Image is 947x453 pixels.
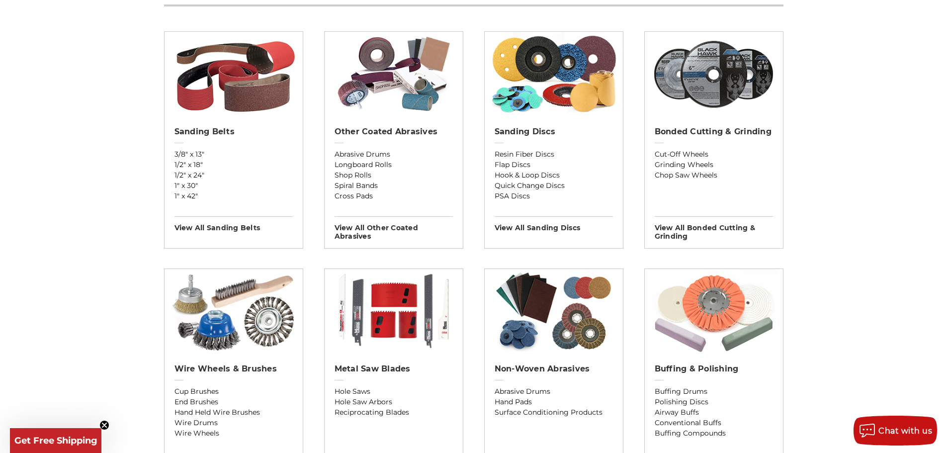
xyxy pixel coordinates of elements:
a: Airway Buffs [655,407,773,418]
a: Shop Rolls [335,170,453,181]
a: Hole Saws [335,386,453,397]
img: Other Coated Abrasives [329,32,458,116]
a: Polishing Discs [655,397,773,407]
a: Longboard Rolls [335,160,453,170]
a: Buffing Compounds [655,428,773,439]
a: 1" x 42" [174,191,293,201]
a: Wire Wheels [174,428,293,439]
a: 1/2" x 24" [174,170,293,181]
h2: Metal Saw Blades [335,364,453,374]
h2: Buffing & Polishing [655,364,773,374]
h2: Sanding Discs [495,127,613,137]
a: Spiral Bands [335,181,453,191]
h3: View All bonded cutting & grinding [655,216,773,241]
img: Non-woven Abrasives [489,269,618,354]
a: Abrasive Drums [335,149,453,160]
img: Metal Saw Blades [329,269,458,354]
h2: Non-woven Abrasives [495,364,613,374]
h2: Other Coated Abrasives [335,127,453,137]
img: Sanding Belts [169,32,298,116]
a: Cut-Off Wheels [655,149,773,160]
a: Surface Conditioning Products [495,407,613,418]
a: 3/8" x 13" [174,149,293,160]
a: Buffing Drums [655,386,773,397]
h2: Bonded Cutting & Grinding [655,127,773,137]
a: Wire Drums [174,418,293,428]
h2: Sanding Belts [174,127,293,137]
button: Chat with us [854,416,937,446]
a: Quick Change Discs [495,181,613,191]
h3: View All sanding belts [174,216,293,232]
a: Conventional Buffs [655,418,773,428]
a: Grinding Wheels [655,160,773,170]
h2: Wire Wheels & Brushes [174,364,293,374]
a: Flap Discs [495,160,613,170]
button: Close teaser [99,420,109,430]
a: PSA Discs [495,191,613,201]
span: Get Free Shipping [14,435,97,446]
a: Hook & Loop Discs [495,170,613,181]
img: Wire Wheels & Brushes [169,269,298,354]
img: Sanding Discs [489,32,618,116]
a: Reciprocating Blades [335,407,453,418]
img: Buffing & Polishing [649,269,778,354]
a: 1" x 30" [174,181,293,191]
div: Get Free ShippingClose teaser [10,428,101,453]
a: 1/2" x 18" [174,160,293,170]
a: Chop Saw Wheels [655,170,773,181]
a: Cup Brushes [174,386,293,397]
span: Chat with us [878,426,932,436]
a: Hand Pads [495,397,613,407]
h3: View All sanding discs [495,216,613,232]
a: Abrasive Drums [495,386,613,397]
h3: View All other coated abrasives [335,216,453,241]
a: Resin Fiber Discs [495,149,613,160]
a: Hand Held Wire Brushes [174,407,293,418]
a: Hole Saw Arbors [335,397,453,407]
a: End Brushes [174,397,293,407]
img: Bonded Cutting & Grinding [649,32,778,116]
a: Cross Pads [335,191,453,201]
